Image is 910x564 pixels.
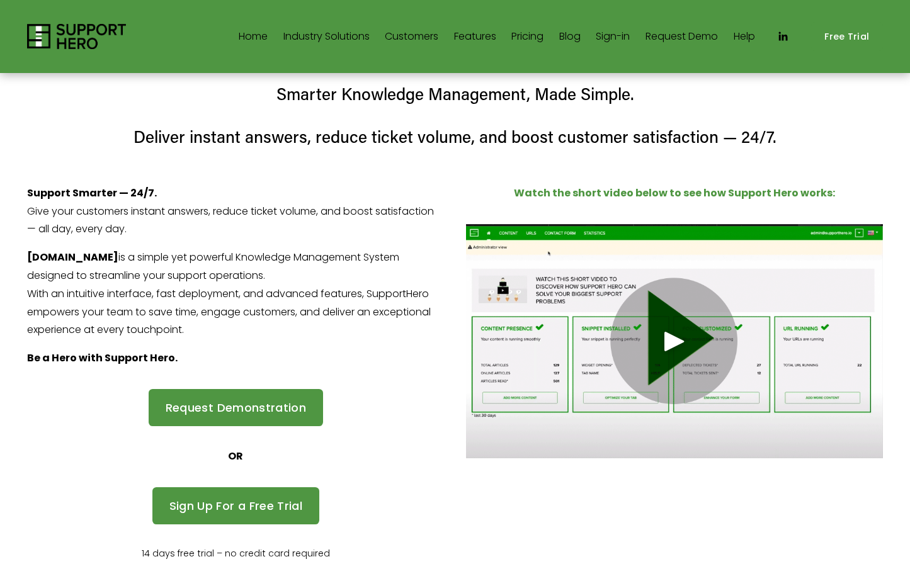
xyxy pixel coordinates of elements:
[811,22,883,52] a: Free Trial
[27,125,882,148] h4: Deliver instant answers, reduce ticket volume, and boost customer satisfaction — 24/7.
[776,30,789,43] a: LinkedIn
[283,28,370,46] span: Industry Solutions
[27,546,444,562] p: 14 days free trial – no credit card required
[239,26,268,47] a: Home
[228,449,243,463] strong: OR
[283,26,370,47] a: folder dropdown
[27,351,178,365] strong: Be a Hero with Support Hero.
[734,26,755,47] a: Help
[646,26,718,47] a: Request Demo
[659,326,690,356] div: Play
[27,82,882,105] h4: Smarter Knowledge Management, Made Simple.
[596,26,630,47] a: Sign-in
[27,24,126,49] img: Support Hero
[511,26,543,47] a: Pricing
[152,487,319,524] a: Sign Up For a Free Trial
[385,26,438,47] a: Customers
[27,250,118,264] strong: [DOMAIN_NAME]
[559,26,581,47] a: Blog
[27,186,157,200] strong: Support Smarter — 24/7.
[454,26,496,47] a: Features
[149,389,323,426] a: Request Demonstration
[27,249,444,339] p: is a simple yet powerful Knowledge Management System designed to streamline your support operatio...
[514,186,835,200] strong: Watch the short video below to see how Support Hero works:
[27,184,444,239] p: Give your customers instant answers, reduce ticket volume, and boost satisfaction — all day, ever...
